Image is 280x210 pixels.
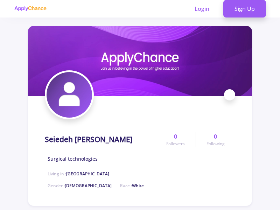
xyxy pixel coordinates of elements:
[132,183,144,189] span: White
[120,183,144,189] span: Race :
[214,132,217,141] span: 0
[48,183,112,189] span: Gender :
[156,132,195,147] a: 0Followers
[174,132,177,141] span: 0
[48,155,98,162] span: Surgical technologies
[28,26,252,96] img: Seiedeh niloofar Mostafavicover image
[45,135,133,144] h1: Seiedeh [PERSON_NAME]
[66,171,109,177] span: [GEOGRAPHIC_DATA]
[65,183,112,189] span: [DEMOGRAPHIC_DATA]
[206,141,225,147] span: Following
[166,141,185,147] span: Followers
[48,171,109,177] span: Living in :
[47,72,92,118] img: Seiedeh niloofar Mostafaviavatar
[196,132,235,147] a: 0Following
[14,6,47,12] img: applychance logo text only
